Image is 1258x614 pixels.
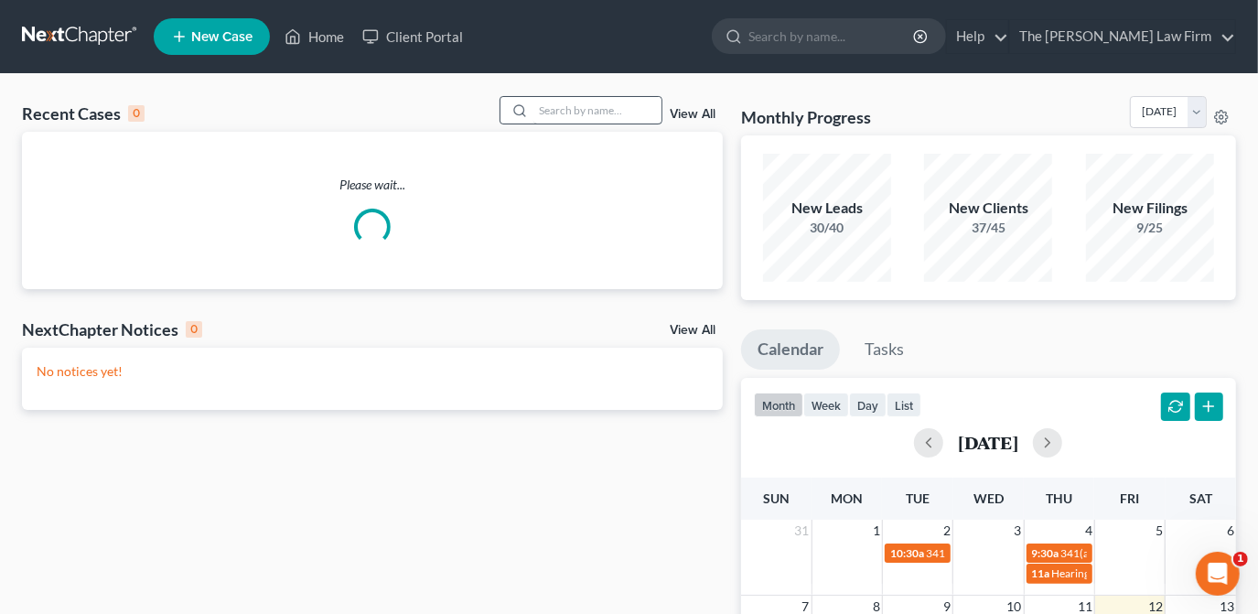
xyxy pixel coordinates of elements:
h2: [DATE] [958,433,1018,452]
span: 3 [1013,520,1024,542]
a: Client Portal [353,20,472,53]
a: Calendar [741,329,840,370]
span: 1 [871,520,882,542]
button: week [803,393,849,417]
a: Home [275,20,353,53]
span: 4 [1083,520,1094,542]
span: 9:30a [1032,546,1059,560]
button: day [849,393,887,417]
p: No notices yet! [37,362,708,381]
div: NextChapter Notices [22,318,202,340]
span: 2 [941,520,952,542]
a: View All [670,324,715,337]
span: Mon [831,490,863,506]
a: View All [670,108,715,121]
input: Search by name... [748,19,916,53]
span: 31 [793,520,812,542]
span: 6 [1225,520,1236,542]
span: Tue [906,490,930,506]
iframe: Intercom live chat [1196,552,1240,596]
input: Search by name... [533,97,661,124]
span: 11a [1032,566,1050,580]
button: list [887,393,921,417]
button: month [754,393,803,417]
div: 0 [128,105,145,122]
a: Tasks [848,329,920,370]
h3: Monthly Progress [741,106,871,128]
div: New Clients [924,198,1052,219]
a: The [PERSON_NAME] Law Firm [1010,20,1235,53]
span: 10:30a [890,546,924,560]
span: Sun [763,490,790,506]
span: Thu [1046,490,1072,506]
div: 0 [186,321,202,338]
span: New Case [191,30,253,44]
div: New Leads [763,198,891,219]
span: Wed [973,490,1004,506]
div: 9/25 [1086,219,1214,237]
div: 37/45 [924,219,1052,237]
div: 30/40 [763,219,891,237]
span: 5 [1154,520,1165,542]
a: Help [947,20,1008,53]
p: Please wait... [22,176,723,194]
div: Recent Cases [22,102,145,124]
div: New Filings [1086,198,1214,219]
span: 1 [1233,552,1248,566]
span: 341(a) meeting for [PERSON_NAME] [926,546,1102,560]
span: Fri [1120,490,1139,506]
span: Sat [1189,490,1212,506]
